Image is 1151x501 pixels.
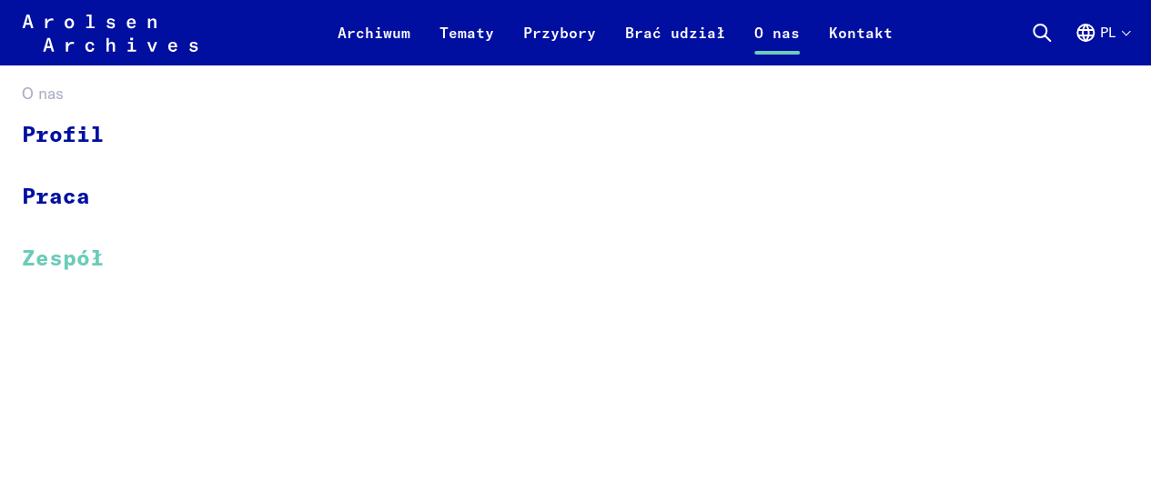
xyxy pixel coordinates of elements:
[323,22,425,65] a: Archiwum
[740,22,814,65] a: O nas
[22,105,127,166] a: Profil
[323,11,907,55] nav: Podstawowy
[829,24,893,42] font: Kontakt
[22,166,127,228] a: Praca
[1100,24,1116,41] font: pl
[754,24,800,42] font: O nas
[509,22,611,65] a: Przybory
[611,22,740,65] a: Brać udział
[425,22,509,65] a: Tematy
[338,24,410,42] font: Archiwum
[814,22,907,65] a: Kontakt
[22,228,127,289] a: Zespół
[22,125,104,146] font: Profil
[439,24,494,42] font: Tematy
[625,24,725,42] font: Brać udział
[22,186,90,208] font: Praca
[1075,22,1129,65] button: Angielski, wybór języka
[22,105,127,289] ul: O nas
[22,248,104,270] font: Zespół
[523,24,596,42] font: Przybory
